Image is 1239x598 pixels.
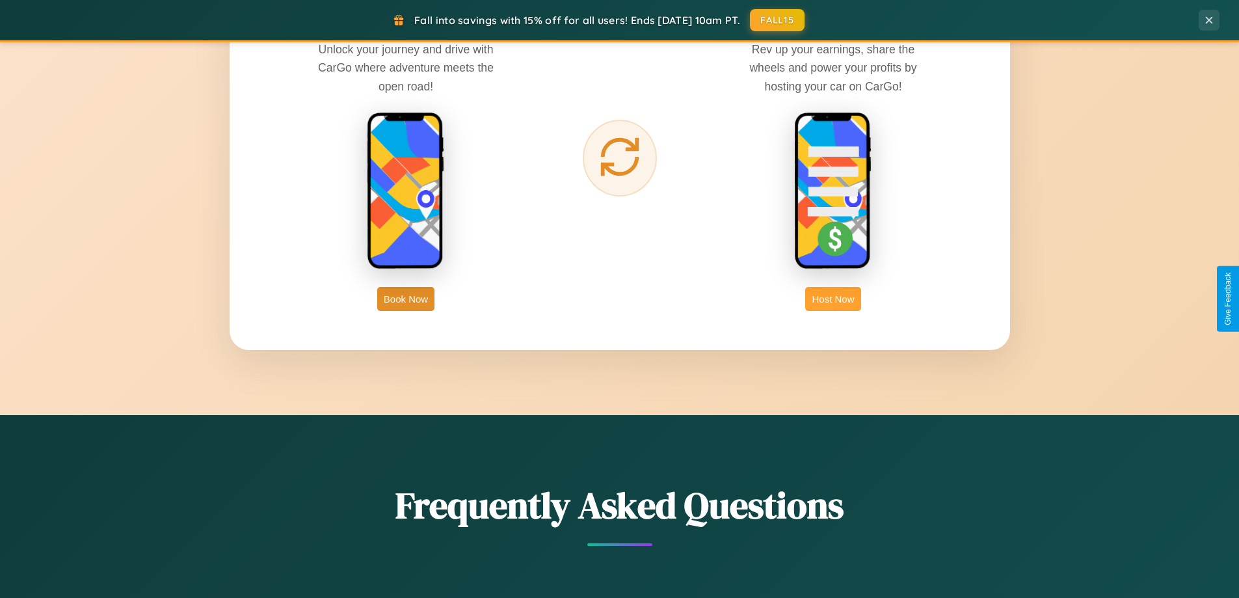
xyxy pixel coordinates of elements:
button: Host Now [805,287,860,311]
button: FALL15 [750,9,805,31]
img: rent phone [367,112,445,271]
p: Rev up your earnings, share the wheels and power your profits by hosting your car on CarGo! [736,40,931,95]
div: Give Feedback [1223,273,1232,325]
span: Fall into savings with 15% off for all users! Ends [DATE] 10am PT. [414,14,740,27]
h2: Frequently Asked Questions [230,480,1010,530]
p: Unlock your journey and drive with CarGo where adventure meets the open road! [308,40,503,95]
img: host phone [794,112,872,271]
button: Book Now [377,287,434,311]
